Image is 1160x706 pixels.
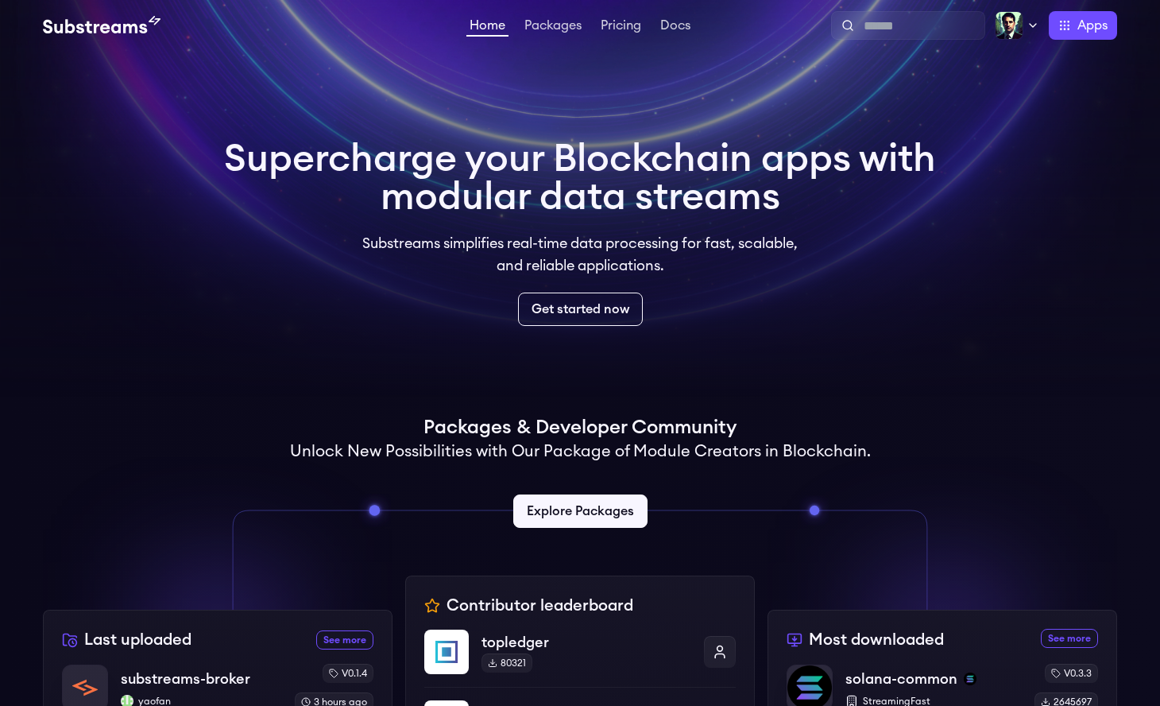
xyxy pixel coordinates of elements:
[351,232,809,277] p: Substreams simplifies real-time data processing for fast, scalable, and reliable applications.
[224,140,936,216] h1: Supercharge your Blockchain apps with modular data streams
[423,415,737,440] h1: Packages & Developer Community
[121,668,250,690] p: substreams-broker
[964,673,976,685] img: solana
[513,495,648,528] a: Explore Packages
[481,654,532,673] div: 80321
[323,664,373,683] div: v0.1.4
[657,19,694,35] a: Docs
[424,630,736,687] a: topledgertopledger80321
[521,19,585,35] a: Packages
[290,440,871,463] h2: Unlock New Possibilities with Our Package of Module Creators in Blockchain.
[1041,629,1098,648] a: See more most downloaded packages
[597,19,644,35] a: Pricing
[995,11,1023,40] img: Profile
[316,630,373,650] a: See more recently uploaded packages
[845,668,957,690] p: solana-common
[466,19,508,37] a: Home
[518,293,643,326] a: Get started now
[481,631,691,654] p: topledger
[1077,16,1108,35] span: Apps
[1045,664,1098,683] div: v0.3.3
[43,16,160,35] img: Substream's logo
[424,630,469,674] img: topledger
